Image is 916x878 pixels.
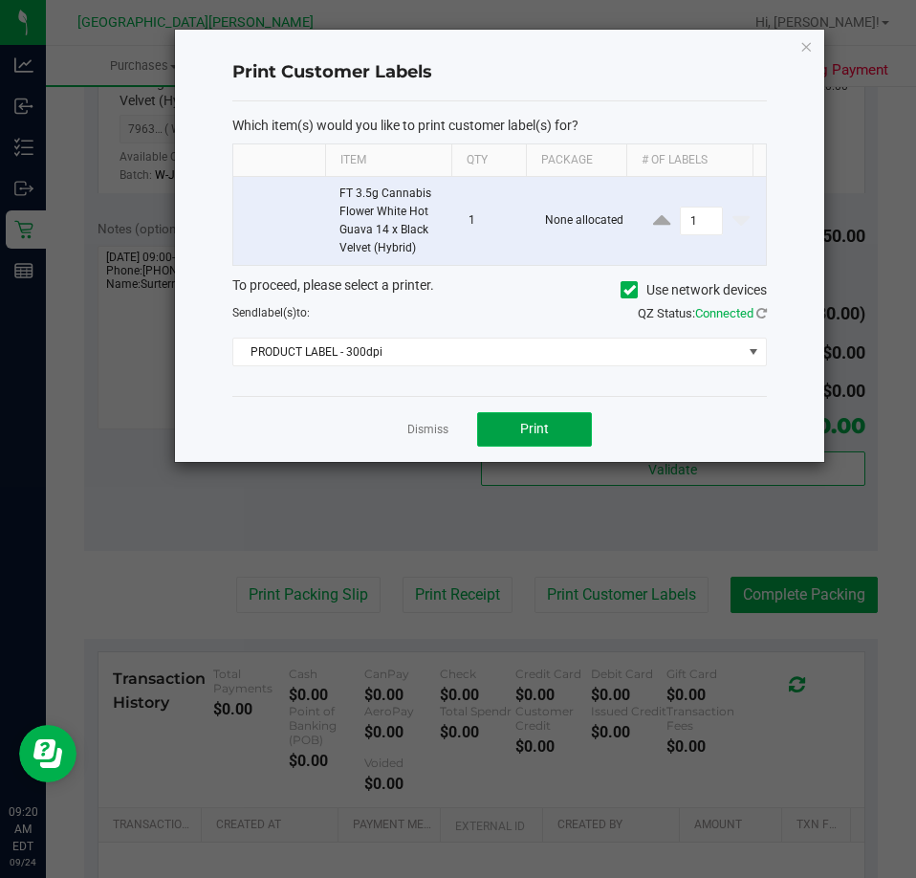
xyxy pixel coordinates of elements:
[621,280,767,300] label: Use network devices
[407,422,448,438] a: Dismiss
[218,275,781,304] div: To proceed, please select a printer.
[325,144,451,177] th: Item
[232,306,310,319] span: Send to:
[233,339,742,365] span: PRODUCT LABEL - 300dpi
[626,144,752,177] th: # of labels
[695,306,753,320] span: Connected
[232,60,767,85] h4: Print Customer Labels
[520,421,549,436] span: Print
[328,177,457,266] td: FT 3.5g Cannabis Flower White Hot Guava 14 x Black Velvet (Hybrid)
[534,177,637,266] td: None allocated
[451,144,526,177] th: Qty
[638,306,767,320] span: QZ Status:
[477,412,592,447] button: Print
[258,306,296,319] span: label(s)
[19,725,76,782] iframe: Resource center
[232,117,767,134] p: Which item(s) would you like to print customer label(s) for?
[457,177,534,266] td: 1
[526,144,626,177] th: Package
